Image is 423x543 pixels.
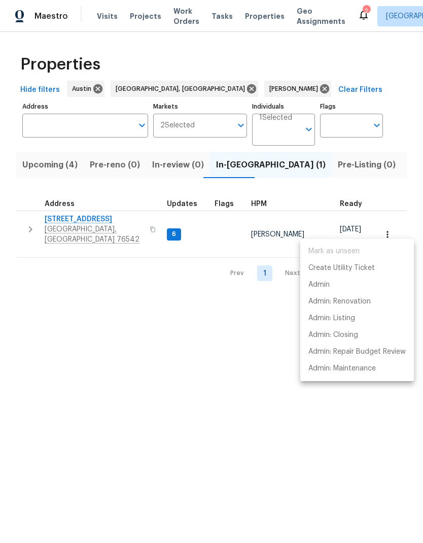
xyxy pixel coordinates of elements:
[308,280,330,290] p: Admin
[308,296,371,307] p: Admin: Renovation
[308,313,355,324] p: Admin: Listing
[308,347,406,357] p: Admin: Repair Budget Review
[308,363,376,374] p: Admin: Maintenance
[308,263,375,274] p: Create Utility Ticket
[308,330,358,341] p: Admin: Closing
